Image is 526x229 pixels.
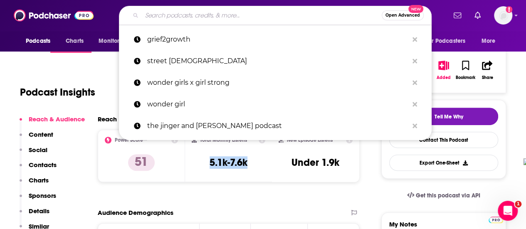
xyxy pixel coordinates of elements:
div: Share [482,75,493,80]
button: Charts [20,176,49,192]
p: grief2growth [147,29,408,50]
button: Content [20,131,53,146]
p: Sponsors [29,192,56,199]
a: Show notifications dropdown [471,8,484,22]
div: Added [437,75,451,80]
h2: Power Score™ [115,137,147,143]
h2: New Episode Listens [287,137,333,143]
p: Content [29,131,53,138]
button: open menu [420,33,477,49]
a: the jinger and [PERSON_NAME] podcast [119,115,432,137]
input: Search podcasts, credits, & more... [142,9,382,22]
a: Get this podcast via API [400,185,487,206]
h2: Reach [98,115,117,123]
h1: Podcast Insights [20,86,95,98]
span: Get this podcast via API [416,192,480,199]
button: Sponsors [20,192,56,207]
p: Details [29,207,49,215]
button: Social [20,146,47,161]
p: wonder girl [147,94,408,115]
span: Tell Me Why [435,113,463,120]
span: Monitoring [99,35,128,47]
a: wonder girls x girl strong [119,72,432,94]
svg: Add a profile image [506,6,512,13]
h2: Total Monthly Listens [200,137,247,143]
p: Charts [29,176,49,184]
button: open menu [476,33,506,49]
button: Reach & Audience [20,115,85,131]
div: Bookmark [456,75,475,80]
h3: Under 1.9k [291,156,339,169]
a: Pro website [489,215,503,223]
button: tell me why sparkleTell Me Why [389,108,498,125]
span: 1 [515,201,521,207]
p: Contacts [29,161,57,169]
button: Show profile menu [494,6,512,25]
p: 51 [128,154,155,171]
h2: Audience Demographics [98,209,173,217]
span: Podcasts [26,35,50,47]
button: Open AdvancedNew [382,10,424,20]
p: Social [29,146,47,154]
button: open menu [20,33,61,49]
button: Contacts [20,161,57,176]
span: Charts [66,35,84,47]
img: Podchaser Pro [489,217,503,223]
img: User Profile [494,6,512,25]
span: More [482,35,496,47]
button: open menu [93,33,139,49]
img: Podchaser - Follow, Share and Rate Podcasts [14,7,94,23]
button: Details [20,207,49,222]
div: Search podcasts, credits, & more... [119,6,432,25]
a: wonder girl [119,94,432,115]
p: Reach & Audience [29,115,85,123]
span: Open Advanced [385,13,420,17]
span: Logged in as amandawoods [494,6,512,25]
a: street [DEMOGRAPHIC_DATA] [119,50,432,72]
p: the jinger and jeremy podcast [147,115,408,137]
h3: 5.1k-7.6k [210,156,247,169]
a: Show notifications dropdown [450,8,464,22]
a: Contact This Podcast [389,132,498,148]
p: street preachers [147,50,408,72]
a: Charts [60,33,89,49]
p: wonder girls x girl strong [147,72,408,94]
button: Added [433,55,454,85]
a: grief2growth [119,29,432,50]
span: For Podcasters [425,35,465,47]
button: Share [477,55,498,85]
button: Export One-Sheet [389,155,498,171]
button: Bookmark [454,55,476,85]
span: New [408,5,423,13]
iframe: Intercom live chat [498,201,518,221]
